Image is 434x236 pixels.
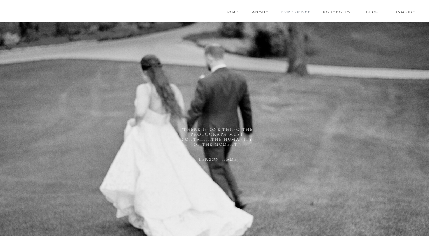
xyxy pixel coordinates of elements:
[252,9,267,15] a: About
[359,9,386,15] a: blog
[181,127,253,166] h2: "there is one thing the photograph must contain...the humanity of the moment." -[PERSON_NAME]
[394,9,418,15] a: Inquire
[280,9,312,15] a: experience
[323,9,349,15] a: Portfolio
[224,9,239,15] a: Home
